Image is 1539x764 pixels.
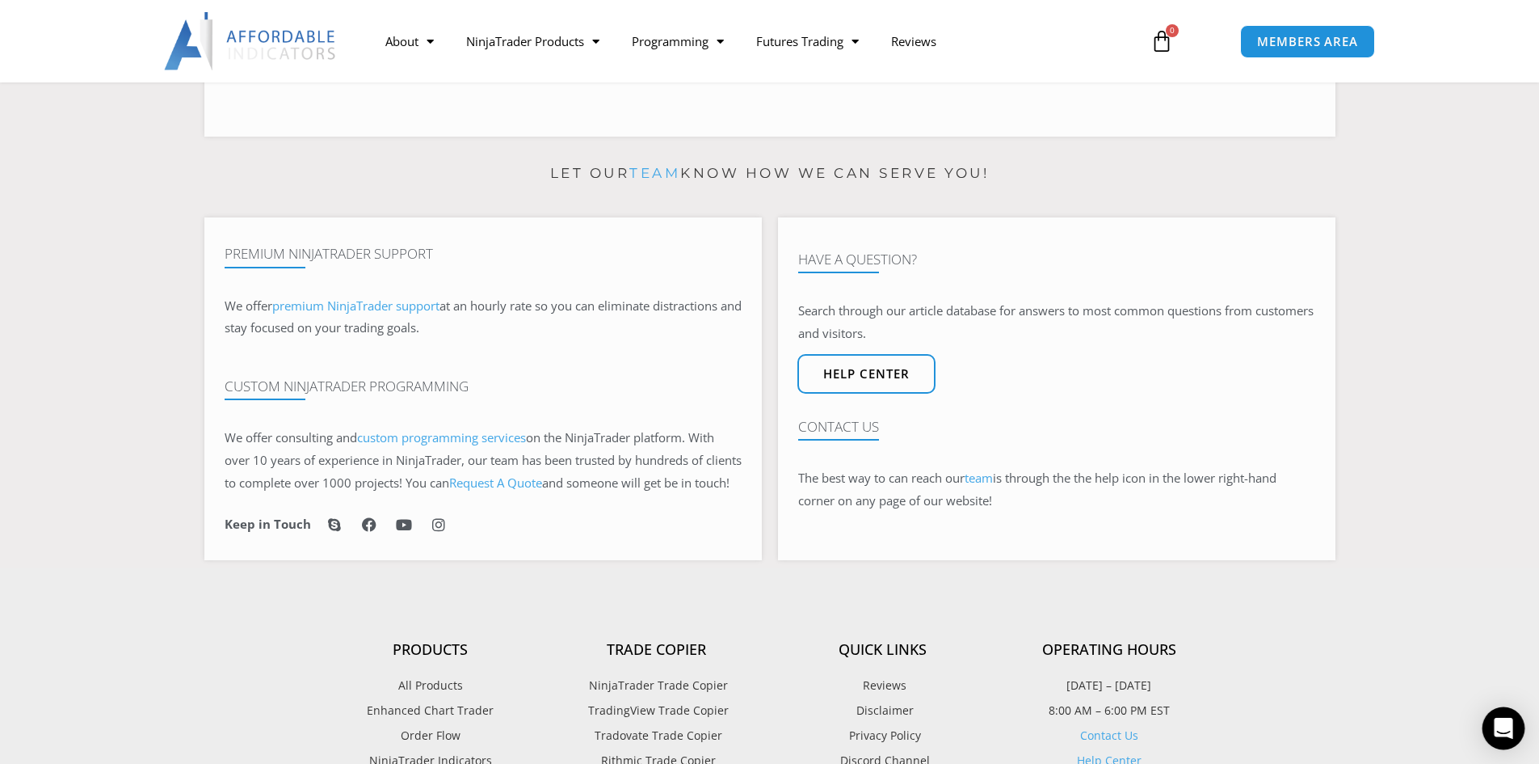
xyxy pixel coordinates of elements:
span: We offer [225,298,272,314]
span: Help center [823,368,910,380]
a: All Products [317,675,544,696]
a: Contact Us [1080,728,1138,743]
nav: Menu [369,23,1132,60]
span: Order Flow [401,725,460,746]
a: Order Flow [317,725,544,746]
span: Tradovate Trade Copier [591,725,722,746]
div: Open Intercom Messenger [1482,707,1525,750]
a: premium NinjaTrader support [272,298,439,314]
p: The best way to can reach our is through the the help icon in the lower right-hand corner on any ... [798,467,1315,513]
a: Tradovate Trade Copier [544,725,770,746]
h4: Operating Hours [996,641,1222,659]
span: NinjaTrader Trade Copier [585,675,728,696]
span: 0 [1166,24,1179,37]
p: Search through our article database for answers to most common questions from customers and visit... [798,300,1315,345]
a: 0 [1126,18,1197,65]
a: About [369,23,450,60]
span: We offer consulting and [225,429,526,445]
span: TradingView Trade Copier [584,700,729,721]
a: Request A Quote [449,475,542,491]
span: at an hourly rate so you can eliminate distractions and stay focused on your trading goals. [225,298,742,336]
span: MEMBERS AREA [1257,36,1358,48]
h4: Quick Links [770,641,996,659]
a: Futures Trading [740,23,875,60]
a: Reviews [770,675,996,696]
p: [DATE] – [DATE] [996,675,1222,696]
span: All Products [398,675,463,696]
span: Privacy Policy [845,725,921,746]
a: Help center [797,354,936,394]
a: MEMBERS AREA [1240,25,1375,58]
a: Reviews [875,23,952,60]
p: 8:00 AM – 6:00 PM EST [996,700,1222,721]
h4: Trade Copier [544,641,770,659]
img: LogoAI [164,12,338,70]
a: NinjaTrader Trade Copier [544,675,770,696]
p: Let our know how we can serve you! [204,161,1335,187]
a: custom programming services [357,429,526,445]
h4: Premium NinjaTrader Support [225,246,742,262]
a: Enhanced Chart Trader [317,700,544,721]
a: Programming [616,23,740,60]
a: Privacy Policy [770,725,996,746]
h4: Products [317,641,544,659]
span: on the NinjaTrader platform. With over 10 years of experience in NinjaTrader, our team has been t... [225,429,742,491]
span: Enhanced Chart Trader [367,700,494,721]
a: TradingView Trade Copier [544,700,770,721]
h4: Contact Us [798,419,1315,435]
h6: Keep in Touch [225,517,311,532]
a: Disclaimer [770,700,996,721]
span: Reviews [859,675,906,696]
a: team [965,470,993,486]
span: Disclaimer [852,700,914,721]
a: NinjaTrader Products [450,23,616,60]
h4: Custom NinjaTrader Programming [225,378,742,395]
h4: Have A Question? [798,251,1315,268]
a: team [629,165,680,181]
